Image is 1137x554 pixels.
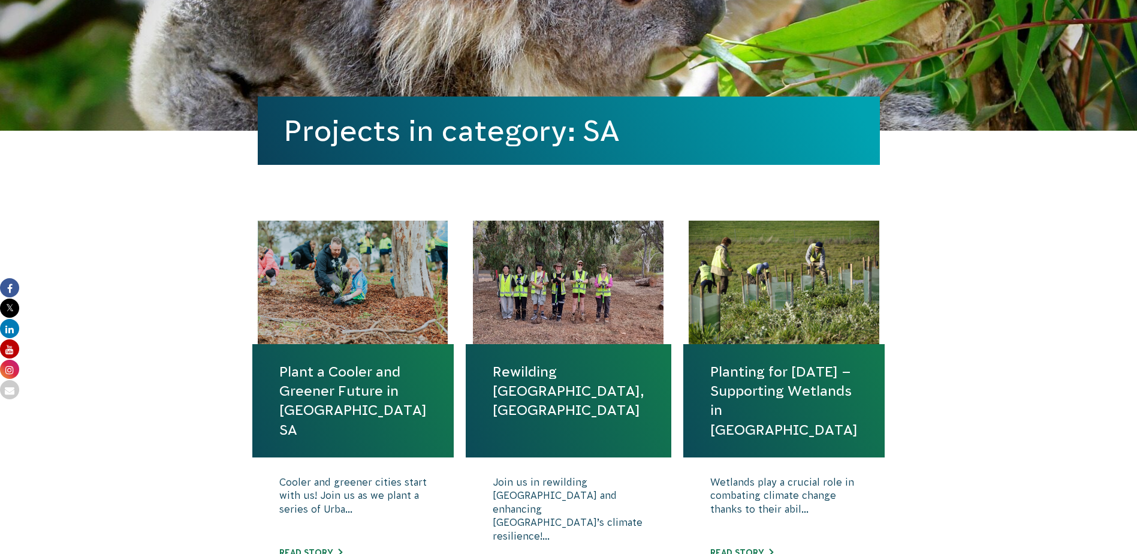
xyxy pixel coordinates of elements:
p: Wetlands play a crucial role in combating climate change thanks to their abil... [710,475,858,535]
h1: Projects in category: SA [284,115,853,147]
a: Rewilding [GEOGRAPHIC_DATA], [GEOGRAPHIC_DATA] [493,362,644,420]
p: Cooler and greener cities start with us! Join us as we plant a series of Urba... [279,475,427,535]
a: Plant a Cooler and Greener Future in [GEOGRAPHIC_DATA] SA [279,362,427,439]
a: Planting for [DATE] – Supporting Wetlands in [GEOGRAPHIC_DATA] [710,362,858,439]
p: Join us in rewilding [GEOGRAPHIC_DATA] and enhancing [GEOGRAPHIC_DATA]’s climate resilience!... [493,475,644,543]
